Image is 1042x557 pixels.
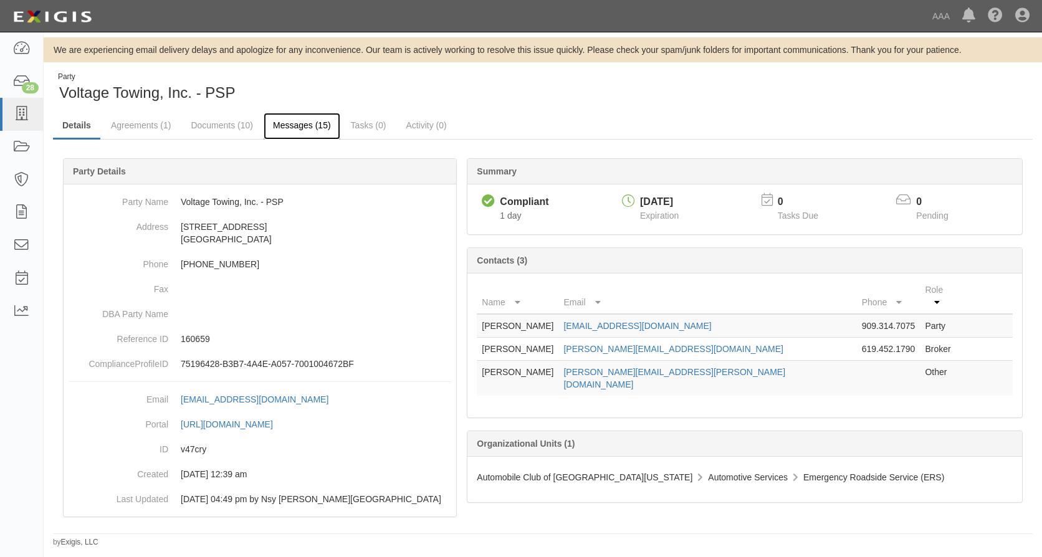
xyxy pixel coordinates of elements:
[69,387,168,406] dt: Email
[477,439,575,449] b: Organizational Units (1)
[69,462,451,487] dd: 03/10/2023 12:39 am
[920,278,963,314] th: Role
[61,538,98,546] a: Exigis, LLC
[857,314,920,338] td: 909.314.7075
[69,437,451,462] dd: v47cry
[69,302,168,320] dt: DBA Party Name
[778,211,818,221] span: Tasks Due
[69,252,168,270] dt: Phone
[53,537,98,548] small: by
[69,412,168,431] dt: Portal
[181,419,287,429] a: [URL][DOMAIN_NAME]
[778,195,834,209] p: 0
[920,314,963,338] td: Party
[69,462,168,480] dt: Created
[857,278,920,314] th: Phone
[181,394,342,404] a: [EMAIL_ADDRESS][DOMAIN_NAME]
[102,113,180,138] a: Agreements (1)
[916,195,963,209] p: 0
[920,361,963,396] td: Other
[58,72,235,82] div: Party
[916,211,948,221] span: Pending
[803,472,944,482] span: Emergency Roadside Service (ERS)
[563,321,711,331] a: [EMAIL_ADDRESS][DOMAIN_NAME]
[477,166,517,176] b: Summary
[69,214,168,233] dt: Address
[53,113,100,140] a: Details
[69,326,168,345] dt: Reference ID
[988,9,1003,24] i: Help Center - Complianz
[69,252,451,277] dd: [PHONE_NUMBER]
[181,333,451,345] p: 160659
[69,189,451,214] dd: Voltage Towing, Inc. - PSP
[59,84,235,101] span: Voltage Towing, Inc. - PSP
[396,113,456,138] a: Activity (0)
[342,113,396,138] a: Tasks (0)
[708,472,788,482] span: Automotive Services
[477,314,558,338] td: [PERSON_NAME]
[9,6,95,28] img: logo-5460c22ac91f19d4615b14bd174203de0afe785f0fc80cf4dbbc73dc1793850b.png
[73,166,126,176] b: Party Details
[477,361,558,396] td: [PERSON_NAME]
[181,358,451,370] p: 75196428-B3B7-4A4E-A057-7001004672BF
[926,4,956,29] a: AAA
[264,113,340,140] a: Messages (15)
[69,487,168,505] dt: Last Updated
[22,82,39,93] div: 28
[477,255,527,265] b: Contacts (3)
[857,338,920,361] td: 619.452.1790
[53,72,533,103] div: Voltage Towing, Inc. - PSP
[563,367,785,389] a: [PERSON_NAME][EMAIL_ADDRESS][PERSON_NAME][DOMAIN_NAME]
[181,113,262,138] a: Documents (10)
[69,351,168,370] dt: ComplianceProfileID
[500,211,521,221] span: Since 08/13/2025
[69,277,168,295] dt: Fax
[640,211,679,221] span: Expiration
[920,338,963,361] td: Broker
[640,195,679,209] div: [DATE]
[558,278,856,314] th: Email
[482,195,495,208] i: Compliant
[69,487,451,512] dd: 05/15/2025 04:49 pm by Nsy Archibong-Usoro
[477,338,558,361] td: [PERSON_NAME]
[500,195,548,209] div: Compliant
[44,44,1042,56] div: We are experiencing email delivery delays and apologize for any inconvenience. Our team is active...
[69,437,168,455] dt: ID
[563,344,783,354] a: [PERSON_NAME][EMAIL_ADDRESS][DOMAIN_NAME]
[477,278,558,314] th: Name
[181,393,328,406] div: [EMAIL_ADDRESS][DOMAIN_NAME]
[69,214,451,252] dd: [STREET_ADDRESS] [GEOGRAPHIC_DATA]
[69,189,168,208] dt: Party Name
[477,472,692,482] span: Automobile Club of [GEOGRAPHIC_DATA][US_STATE]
